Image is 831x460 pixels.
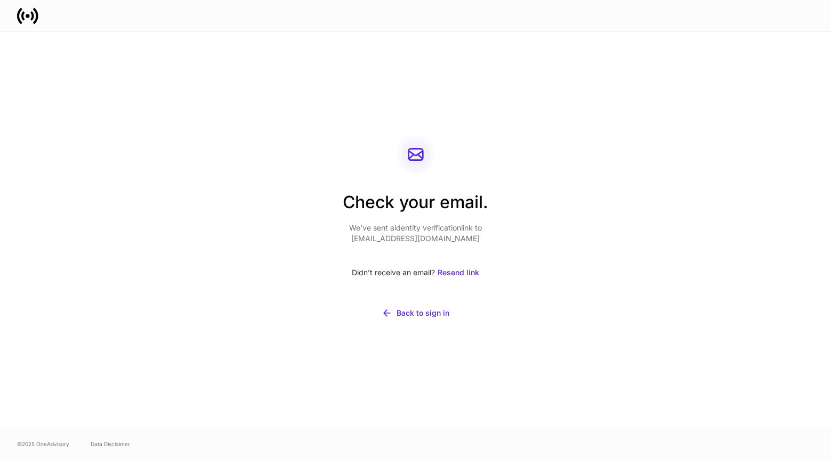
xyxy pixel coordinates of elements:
[343,261,488,284] div: Didn’t receive an email?
[343,223,488,244] p: We’ve sent a identity verification link to [EMAIL_ADDRESS][DOMAIN_NAME]
[343,191,488,223] h2: Check your email.
[343,301,488,325] button: Back to sign in
[91,440,130,448] a: Data Disclaimer
[438,267,479,278] div: Resend link
[17,440,69,448] span: © 2025 OneAdvisory
[437,261,480,284] button: Resend link
[397,308,449,318] div: Back to sign in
